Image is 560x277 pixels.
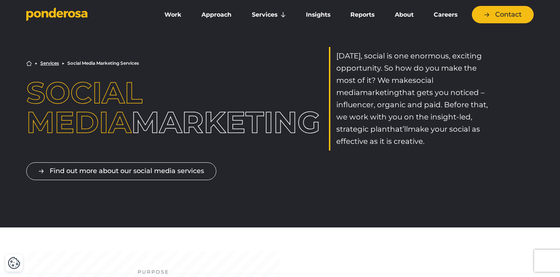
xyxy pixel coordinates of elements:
[26,162,216,180] a: Find out more about our social media services
[387,125,408,134] span: that’ll
[297,7,339,23] a: Insights
[472,6,534,23] a: Contact
[156,7,190,23] a: Work
[62,61,64,65] li: ▶︎
[26,61,32,66] a: Home
[26,78,231,137] h1: Marketing
[336,88,488,134] span: that gets you noticed – influencer, organic and paid. Before that, we work with you on the insigh...
[193,7,240,23] a: Approach
[243,7,294,23] a: Services
[336,125,480,146] span: make your social as effective as it is creative.
[336,51,482,85] span: [DATE], social is one enormous, exciting opportunity. So how do you make the most of it? We make
[342,7,383,23] a: Reports
[8,257,20,269] img: Revisit consent button
[35,61,37,65] li: ▶︎
[360,88,399,97] span: marketing
[26,75,142,140] span: Social Media
[425,7,466,23] a: Careers
[8,257,20,269] button: Cookie Settings
[26,7,145,22] a: Go to homepage
[40,61,59,65] a: Services
[67,61,139,65] li: Social Media Marketing Services
[386,7,422,23] a: About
